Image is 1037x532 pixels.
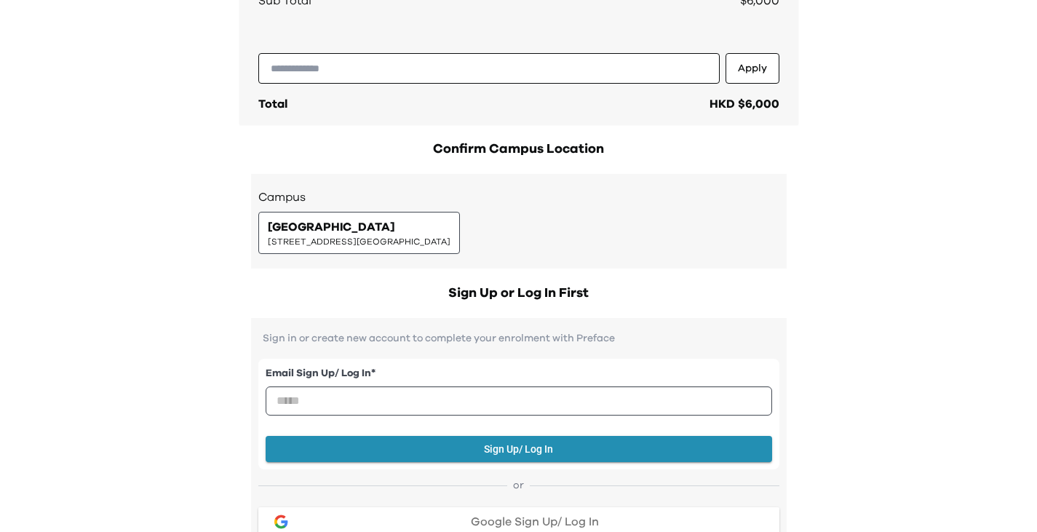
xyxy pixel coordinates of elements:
[272,513,290,531] img: google login
[726,53,779,84] button: Apply
[258,188,779,206] h3: Campus
[710,95,779,113] div: HKD $6,000
[268,236,450,247] span: [STREET_ADDRESS][GEOGRAPHIC_DATA]
[258,333,779,344] p: Sign in or create new account to complete your enrolment with Preface
[251,283,787,303] h2: Sign Up or Log In First
[471,516,599,528] span: Google Sign Up/ Log In
[268,218,395,236] span: [GEOGRAPHIC_DATA]
[251,139,787,159] h2: Confirm Campus Location
[258,98,287,110] span: Total
[266,366,772,381] label: Email Sign Up/ Log In *
[507,478,530,493] span: or
[266,436,772,463] button: Sign Up/ Log In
